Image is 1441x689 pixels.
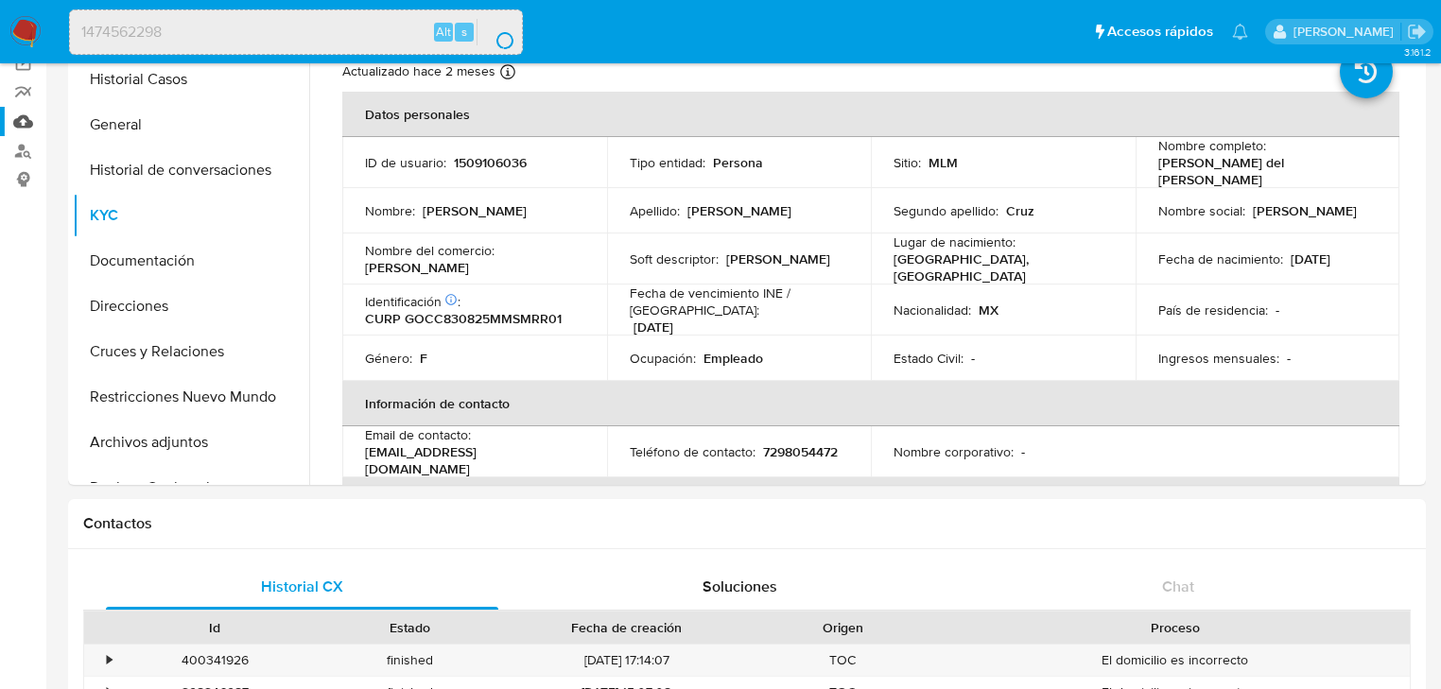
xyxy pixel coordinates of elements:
p: [EMAIL_ADDRESS][DOMAIN_NAME] [365,443,577,477]
p: Nombre social : [1158,202,1245,219]
p: Soft descriptor : [630,250,719,267]
h1: Contactos [83,514,1411,533]
p: 7298054472 [763,443,838,460]
p: [GEOGRAPHIC_DATA], [GEOGRAPHIC_DATA] [894,250,1105,284]
button: search-icon [477,19,515,45]
p: MLM [929,154,958,171]
p: Nacionalidad : [894,301,971,319]
div: Id [130,618,300,637]
p: Estado Civil : [894,350,964,367]
div: Estado [326,618,495,637]
button: General [73,102,309,147]
p: País de residencia : [1158,301,1268,319]
p: Empleado [703,350,763,367]
div: Proceso [954,618,1397,637]
th: Verificación y cumplimiento [342,477,1399,523]
span: Accesos rápidos [1107,22,1213,42]
button: Devices Geolocation [73,465,309,510]
th: Información de contacto [342,381,1399,426]
p: Nombre del comercio : [365,242,495,259]
p: F [420,350,427,367]
button: Cruces y Relaciones [73,329,309,374]
div: 400341926 [117,645,313,676]
p: Email de contacto : [365,426,471,443]
p: Fecha de nacimiento : [1158,250,1283,267]
p: Nombre corporativo : [894,443,1014,460]
div: El domicilio es incorrecto [941,645,1410,676]
a: Salir [1407,22,1427,42]
div: • [107,651,112,669]
span: Alt [436,23,451,41]
th: Datos personales [342,92,1399,137]
p: Identificación : [365,293,460,310]
p: Género : [365,350,412,367]
p: Teléfono de contacto : [630,443,755,460]
p: Segundo apellido : [894,202,998,219]
input: Buscar usuario o caso... [70,20,522,44]
span: s [461,23,467,41]
p: Sitio : [894,154,921,171]
button: KYC [73,193,309,238]
button: Historial Casos [73,57,309,102]
p: - [1021,443,1025,460]
p: Fecha de vencimiento INE / [GEOGRAPHIC_DATA] : [630,284,849,319]
p: erika.juarez@mercadolibre.com.mx [1293,23,1400,41]
p: - [971,350,975,367]
div: [DATE] 17:14:07 [508,645,745,676]
p: [DATE] [1291,250,1330,267]
a: Notificaciones [1232,24,1248,40]
div: Fecha de creación [521,618,732,637]
p: Nombre completo : [1158,137,1266,154]
p: MX [979,301,998,319]
p: [PERSON_NAME] [687,202,791,219]
p: Ingresos mensuales : [1158,350,1279,367]
p: Persona [713,154,763,171]
p: [PERSON_NAME] [1253,202,1357,219]
p: Tipo entidad : [630,154,705,171]
span: Chat [1162,576,1194,597]
button: Archivos adjuntos [73,420,309,465]
p: [PERSON_NAME] [365,259,469,276]
div: TOC [745,645,941,676]
p: [PERSON_NAME] [726,250,830,267]
span: Historial CX [261,576,343,597]
p: - [1276,301,1279,319]
p: CURP GOCC830825MMSMRR01 [365,310,562,327]
button: Restricciones Nuevo Mundo [73,374,309,420]
p: Cruz [1006,202,1034,219]
button: Documentación [73,238,309,284]
div: finished [313,645,509,676]
button: Historial de conversaciones [73,147,309,193]
span: 3.161.2 [1404,44,1432,60]
p: - [1287,350,1291,367]
button: Direcciones [73,284,309,329]
p: Ocupación : [630,350,696,367]
div: Origen [758,618,928,637]
p: ID de usuario : [365,154,446,171]
p: [DATE] [634,319,673,336]
p: Nombre : [365,202,415,219]
p: 1509106036 [454,154,527,171]
p: Lugar de nacimiento : [894,233,1016,250]
p: [PERSON_NAME] del [PERSON_NAME] [1158,154,1370,188]
p: [PERSON_NAME] [423,202,527,219]
span: Soluciones [703,576,777,597]
p: Apellido : [630,202,680,219]
p: Actualizado hace 2 meses [342,62,495,80]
